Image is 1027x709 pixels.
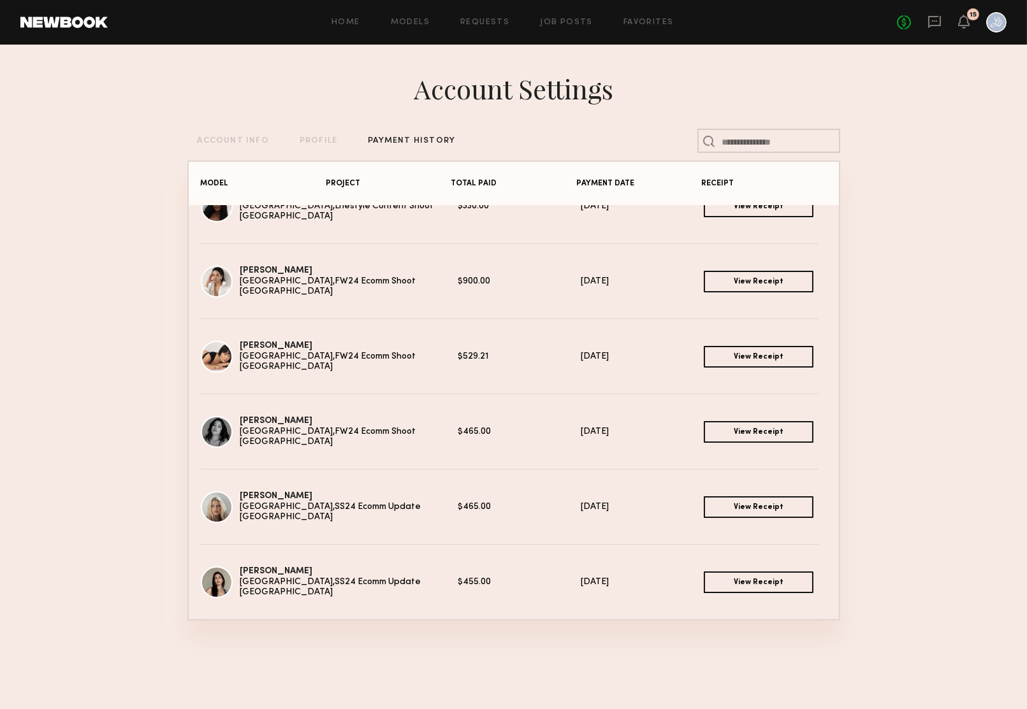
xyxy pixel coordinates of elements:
[201,341,233,373] img: Annika S.
[331,18,360,27] a: Home
[335,352,458,362] div: FW24 Ecomm Shoot
[458,201,581,212] div: $330.00
[581,352,704,362] div: [DATE]
[704,571,813,593] a: View Receipt
[240,341,313,350] a: [PERSON_NAME]
[335,276,458,287] div: FW24 Ecomm Shoot
[240,577,335,599] div: [GEOGRAPHIC_DATA], [GEOGRAPHIC_DATA]
[240,567,313,575] a: [PERSON_NAME]
[300,137,337,145] div: PROFILE
[458,427,581,438] div: $465.00
[458,276,581,287] div: $900.00
[704,196,813,217] a: View Receipt
[581,276,704,287] div: [DATE]
[581,502,704,513] div: [DATE]
[335,502,458,513] div: SS24 Ecomm Update
[704,496,813,518] a: View Receipt
[201,190,233,222] img: Haleigh W.
[391,18,430,27] a: Models
[704,271,813,292] a: View Receipt
[240,201,335,223] div: [GEOGRAPHIC_DATA], [GEOGRAPHIC_DATA]
[581,577,704,588] div: [DATE]
[368,137,455,145] div: PAYMENT HISTORY
[970,11,977,18] div: 15
[581,201,704,212] div: [DATE]
[458,352,581,362] div: $529.21
[201,491,233,523] img: Catherine H.
[451,180,576,188] div: TOTAL PAID
[460,18,509,27] a: Requests
[540,18,593,27] a: Job Posts
[335,577,458,588] div: SS24 Ecomm Update
[701,180,826,188] div: RECEIPT
[201,566,233,598] img: Sharon C.
[414,71,613,106] div: Account Settings
[240,352,335,373] div: [GEOGRAPHIC_DATA], [GEOGRAPHIC_DATA]
[581,427,704,438] div: [DATE]
[240,276,335,298] div: [GEOGRAPHIC_DATA], [GEOGRAPHIC_DATA]
[240,417,313,425] a: [PERSON_NAME]
[335,201,458,212] div: Lifestyle Content Shoot
[458,577,581,588] div: $455.00
[240,266,313,275] a: [PERSON_NAME]
[240,427,335,448] div: [GEOGRAPHIC_DATA], [GEOGRAPHIC_DATA]
[201,180,326,188] div: MODEL
[326,180,451,188] div: PROJECT
[576,180,701,188] div: PAYMENT DATE
[240,502,335,524] div: [GEOGRAPHIC_DATA], [GEOGRAPHIC_DATA]
[201,416,233,448] img: Nicole S.
[704,346,813,368] a: View Receipt
[240,492,313,500] a: [PERSON_NAME]
[458,502,581,513] div: $465.00
[623,18,674,27] a: Favorites
[335,427,458,438] div: FW24 Ecomm Shoot
[201,266,233,297] img: Shenan B.
[704,421,813,443] a: View Receipt
[198,137,269,145] div: ACCOUNT INFO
